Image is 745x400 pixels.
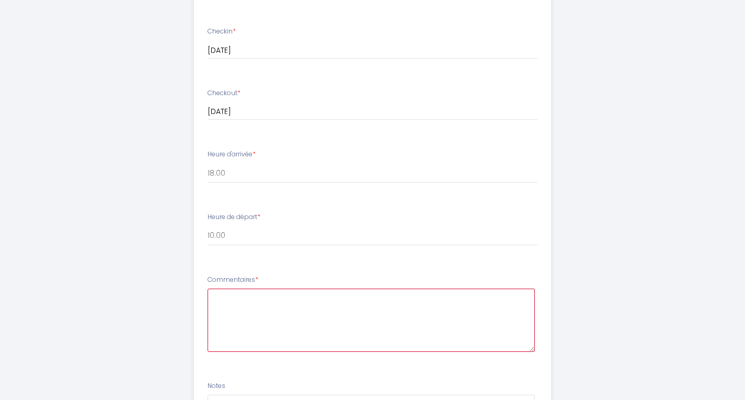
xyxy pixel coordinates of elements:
[208,27,236,37] label: Checkin
[208,212,260,222] label: Heure de départ
[208,150,256,159] label: Heure d'arrivée
[208,275,258,285] label: Commentaires
[208,88,240,98] label: Checkout
[208,381,225,391] label: Notes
